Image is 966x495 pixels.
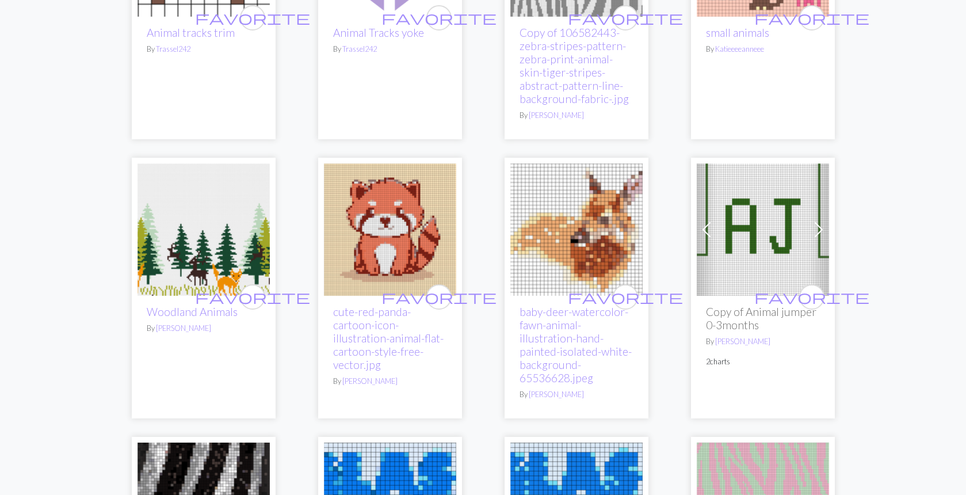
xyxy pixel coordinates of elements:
[333,376,447,387] p: By
[240,284,265,310] button: favourite
[195,9,310,26] span: favorite
[333,305,444,371] a: cute-red-panda-cartoon-icon-illustration-animal-flat-cartoon-style-free-vector.jpg
[754,6,869,29] i: favourite
[324,163,456,296] img: cute-red-panda-cartoon-icon-illustration-animal-flat-cartoon-style-free-vector.jpg
[529,111,584,120] a: [PERSON_NAME]
[147,44,261,55] p: By
[754,285,869,309] i: favourite
[754,9,869,26] span: favorite
[568,285,683,309] i: favourite
[195,285,310,309] i: favourite
[706,44,820,55] p: By
[195,288,310,306] span: favorite
[381,285,497,309] i: favourite
[529,390,584,399] a: [PERSON_NAME]
[156,44,190,54] a: Trassel242
[613,5,638,31] button: favourite
[706,305,820,332] h2: Copy of Animal jumper 0-3months
[706,336,820,347] p: By
[520,389,633,400] p: By
[520,110,633,121] p: By
[147,323,261,334] p: By
[195,6,310,29] i: favourite
[510,223,643,234] a: baby-deer-watercolor-fawn-animal-illustration-hand-painted-isolated-white-background-65536628.jpeg
[568,6,683,29] i: favourite
[697,163,829,296] img: Dinosaur AJ
[381,6,497,29] i: favourite
[240,5,265,31] button: favourite
[147,26,235,39] a: Animal tracks trim
[147,305,238,318] a: Woodland Animals
[333,44,447,55] p: By
[342,376,398,386] a: [PERSON_NAME]
[138,163,270,296] img: Woodland Animals
[715,337,770,346] a: [PERSON_NAME]
[426,5,452,31] button: favourite
[381,9,497,26] span: favorite
[342,44,377,54] a: Trassel242
[324,223,456,234] a: cute-red-panda-cartoon-icon-illustration-animal-flat-cartoon-style-free-vector.jpg
[706,26,769,39] a: small animals
[333,26,424,39] a: Animal Tracks yoke
[715,44,764,54] a: Katieeeeanneee
[381,288,497,306] span: favorite
[568,288,683,306] span: favorite
[520,305,632,384] a: baby-deer-watercolor-fawn-animal-illustration-hand-painted-isolated-white-background-65536628.jpeg
[799,284,824,310] button: favourite
[510,163,643,296] img: baby-deer-watercolor-fawn-animal-illustration-hand-painted-isolated-white-background-65536628.jpeg
[754,288,869,306] span: favorite
[568,9,683,26] span: favorite
[520,26,629,105] a: Copy of 106582443-zebra-stripes-pattern-zebra-print-animal-skin-tiger-stripes-abstract-pattern-li...
[613,284,638,310] button: favourite
[799,5,824,31] button: favourite
[706,356,820,367] p: 2 charts
[697,223,829,234] a: Dinosaur AJ
[426,284,452,310] button: favourite
[156,323,211,333] a: [PERSON_NAME]
[138,223,270,234] a: Woodland Animals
